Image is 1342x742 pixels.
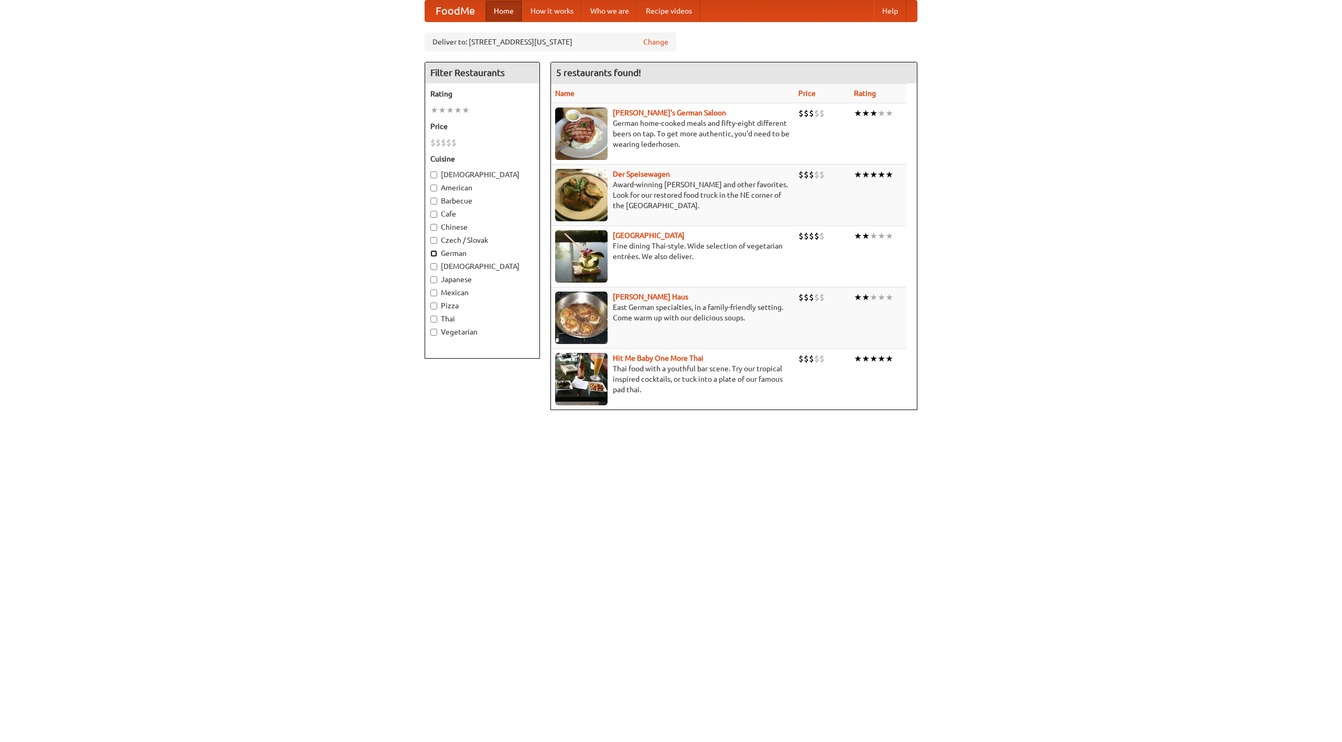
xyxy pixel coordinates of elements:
li: $ [798,169,804,180]
li: ★ [885,353,893,364]
input: Thai [430,316,437,322]
li: ★ [878,169,885,180]
li: ★ [862,353,870,364]
li: ★ [438,104,446,116]
b: [PERSON_NAME]'s German Saloon [613,109,726,117]
li: ★ [885,230,893,242]
li: $ [798,107,804,119]
li: $ [819,107,825,119]
a: Who we are [582,1,637,21]
li: $ [819,353,825,364]
li: $ [798,230,804,242]
li: $ [798,353,804,364]
label: [DEMOGRAPHIC_DATA] [430,169,534,180]
input: Vegetarian [430,329,437,336]
li: ★ [862,169,870,180]
input: [DEMOGRAPHIC_DATA] [430,263,437,270]
li: $ [430,137,436,148]
li: $ [809,230,814,242]
label: Barbecue [430,196,534,206]
li: $ [804,353,809,364]
input: [DEMOGRAPHIC_DATA] [430,171,437,178]
li: ★ [885,107,893,119]
p: German home-cooked meals and fifty-eight different beers on tap. To get more authentic, you'd nee... [555,118,790,149]
input: Japanese [430,276,437,283]
li: ★ [454,104,462,116]
li: ★ [446,104,454,116]
li: ★ [854,107,862,119]
a: Name [555,89,575,98]
h5: Price [430,121,534,132]
li: $ [809,169,814,180]
label: Thai [430,314,534,324]
img: satay.jpg [555,230,608,283]
a: Recipe videos [637,1,700,21]
li: ★ [870,107,878,119]
ng-pluralize: 5 restaurants found! [556,68,641,78]
li: ★ [878,353,885,364]
li: ★ [870,169,878,180]
li: ★ [870,292,878,303]
img: esthers.jpg [555,107,608,160]
p: Award-winning [PERSON_NAME] and other favorites. Look for our restored food truck in the NE corne... [555,179,790,211]
li: $ [809,292,814,303]
label: [DEMOGRAPHIC_DATA] [430,261,534,272]
input: Barbecue [430,198,437,205]
a: Help [874,1,906,21]
input: German [430,250,437,257]
a: Der Speisewagen [613,170,670,178]
label: Pizza [430,300,534,311]
input: Chinese [430,224,437,231]
h4: Filter Restaurants [425,62,539,83]
li: ★ [885,292,893,303]
li: $ [809,107,814,119]
li: ★ [462,104,470,116]
li: ★ [878,107,885,119]
a: How it works [522,1,582,21]
label: German [430,248,534,259]
h5: Rating [430,89,534,99]
img: speisewagen.jpg [555,169,608,221]
a: Hit Me Baby One More Thai [613,354,704,362]
a: Change [643,37,668,47]
li: $ [819,292,825,303]
li: $ [814,107,819,119]
input: American [430,185,437,191]
li: $ [798,292,804,303]
input: Cafe [430,211,437,218]
label: Mexican [430,287,534,298]
li: ★ [878,292,885,303]
li: ★ [862,292,870,303]
img: kohlhaus.jpg [555,292,608,344]
li: ★ [854,169,862,180]
a: [PERSON_NAME] Haus [613,293,688,301]
input: Czech / Slovak [430,237,437,244]
label: Vegetarian [430,327,534,337]
input: Mexican [430,289,437,296]
h5: Cuisine [430,154,534,164]
li: $ [804,292,809,303]
li: $ [804,230,809,242]
li: ★ [870,353,878,364]
label: Chinese [430,222,534,232]
li: $ [451,137,457,148]
li: $ [446,137,451,148]
li: ★ [854,292,862,303]
a: [GEOGRAPHIC_DATA] [613,231,685,240]
input: Pizza [430,303,437,309]
label: Cafe [430,209,534,219]
li: ★ [878,230,885,242]
li: ★ [862,107,870,119]
p: Fine dining Thai-style. Wide selection of vegetarian entrées. We also deliver. [555,241,790,262]
li: $ [819,169,825,180]
p: Thai food with a youthful bar scene. Try our tropical inspired cocktails, or tuck into a plate of... [555,363,790,395]
li: ★ [854,230,862,242]
li: $ [814,230,819,242]
li: $ [814,169,819,180]
li: ★ [885,169,893,180]
a: Home [485,1,522,21]
li: ★ [870,230,878,242]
